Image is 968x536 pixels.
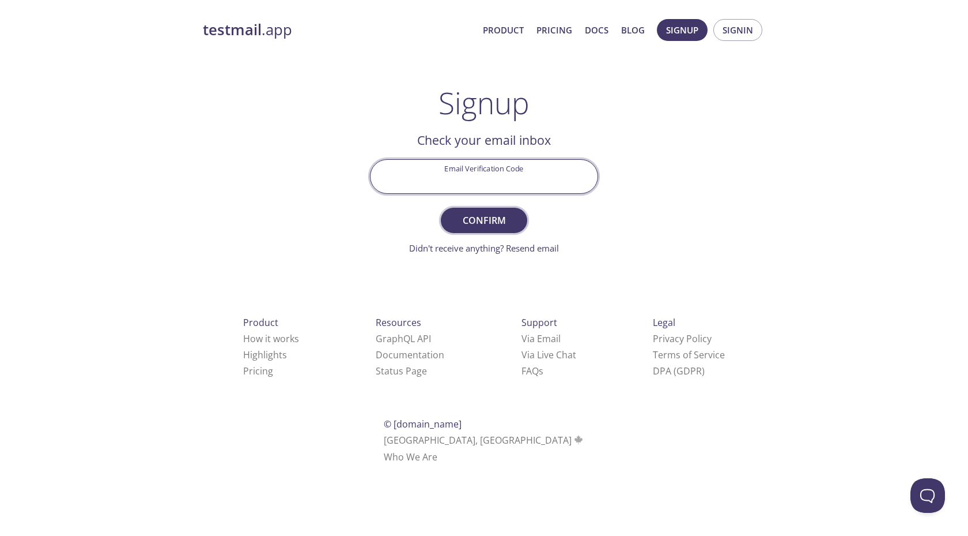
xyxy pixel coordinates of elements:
span: Confirm [453,212,515,228]
a: testmail.app [203,20,474,40]
a: Status Page [376,365,427,377]
span: s [539,365,543,377]
a: FAQ [521,365,543,377]
a: Product [483,23,524,38]
button: Signin [713,19,762,41]
a: GraphQL API [376,332,431,345]
span: Resources [376,316,421,329]
h2: Check your email inbox [370,130,598,150]
a: Blog [621,23,645,38]
span: Signin [723,23,753,38]
button: Confirm [441,208,527,233]
a: Who We Are [384,451,437,463]
a: DPA (GDPR) [653,365,705,377]
iframe: Help Scout Beacon - Open [910,478,945,513]
span: Legal [653,316,675,329]
h1: Signup [438,85,530,120]
a: Privacy Policy [653,332,712,345]
button: Signup [657,19,708,41]
span: [GEOGRAPHIC_DATA], [GEOGRAPHIC_DATA] [384,434,585,447]
a: Via Email [521,332,561,345]
a: Via Live Chat [521,348,576,361]
a: Didn't receive anything? Resend email [409,242,559,254]
a: Terms of Service [653,348,725,361]
a: Highlights [243,348,287,361]
span: © [DOMAIN_NAME] [384,418,462,430]
span: Product [243,316,278,329]
strong: testmail [203,20,262,40]
span: Support [521,316,557,329]
a: How it works [243,332,299,345]
a: Pricing [536,23,572,38]
a: Docs [585,23,608,38]
a: Pricing [243,365,273,377]
span: Signup [666,23,698,38]
a: Documentation [376,348,444,361]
